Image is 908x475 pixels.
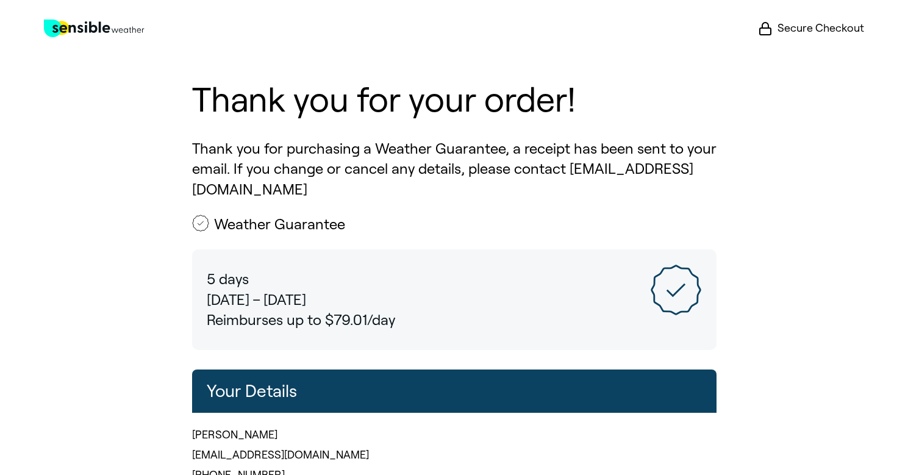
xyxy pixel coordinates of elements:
[192,448,717,463] p: [EMAIL_ADDRESS][DOMAIN_NAME]
[207,310,702,330] p: Reimburses up to $79.01/day
[778,21,864,36] span: Secure Checkout
[192,370,717,413] h2: Your Details
[207,269,702,290] p: 5 days
[192,81,717,119] h1: Thank you for your order!
[214,214,345,235] h2: Weather Guarantee
[207,290,702,310] p: [DATE] – [DATE]
[192,138,717,200] p: Thank you for purchasing a Weather Guarantee, a receipt has been sent to your email. If you chang...
[192,427,717,443] p: [PERSON_NAME]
